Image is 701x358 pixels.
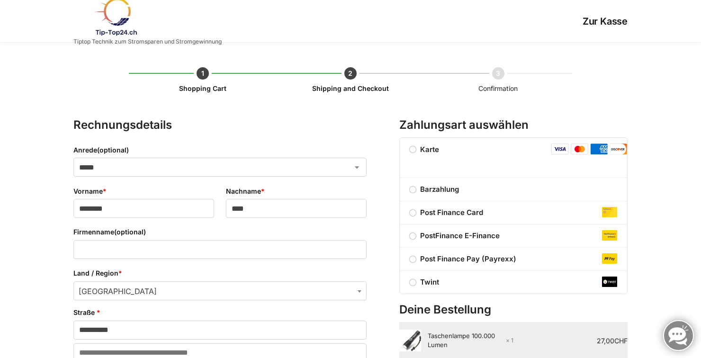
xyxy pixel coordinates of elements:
[399,117,628,134] h3: Zahlungsart auswählen
[73,39,222,45] p: Tiptop Technik zum Stromsparen und Stromgewinnung
[399,302,628,318] h3: Deine Bestellung
[614,337,628,345] span: CHF
[602,253,617,263] img: post-finance-pay
[571,143,588,155] img: mastercard
[399,330,421,351] img: Extrem Starke Taschenlampe
[226,186,367,197] label: Nachname
[400,184,627,195] label: Barzahlung
[506,336,513,345] strong: × 1
[222,16,628,27] h1: Zur Kasse
[73,109,628,117] form: Kasse
[551,143,569,155] img: visa
[73,227,367,237] label: Firmenname
[400,145,449,154] label: Karte
[610,143,627,155] img: discover
[602,207,617,217] img: post-finance-card
[73,145,367,155] label: Anrede
[97,146,129,154] span: (optional)
[590,143,608,155] img: amex
[428,331,513,350] div: Taschenlampe 100.000 Lumen
[74,282,366,301] span: Schweiz
[400,230,627,242] label: PostFinance E-Finance
[73,281,367,300] span: Land / Region
[73,307,367,318] label: Straße
[400,277,627,288] label: Twint
[114,228,146,236] span: (optional)
[73,268,367,278] label: Land / Region
[597,337,628,345] bdi: 27,00
[312,84,389,92] a: Shipping and Checkout
[602,277,617,286] img: twint
[400,253,627,265] label: Post Finance Pay (Payrexx)
[478,84,518,92] span: Confirmation
[73,117,367,134] h3: Rechnungsdetails
[602,230,617,240] img: post-finance-e-finance
[179,84,226,92] a: Shopping Cart
[400,207,627,218] label: Post Finance Card
[73,186,214,197] label: Vorname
